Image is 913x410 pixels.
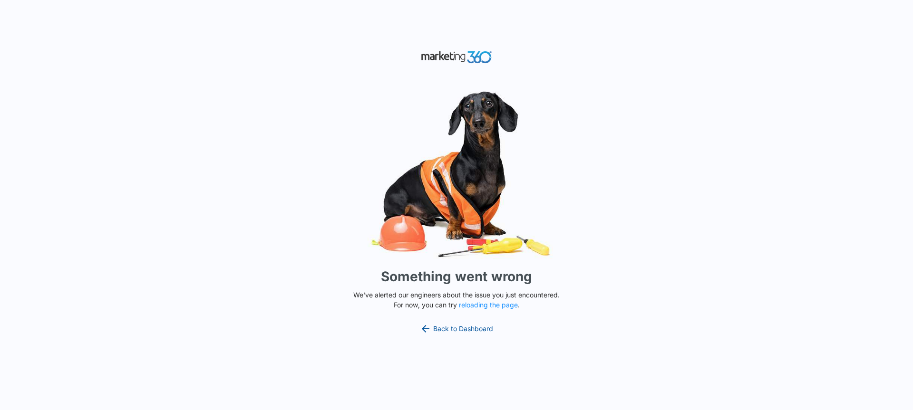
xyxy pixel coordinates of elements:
button: reloading the page [459,301,518,309]
img: Sad Dog [314,86,599,263]
img: Marketing 360 Logo [421,49,492,66]
a: Back to Dashboard [420,323,493,334]
h1: Something went wrong [381,267,532,286]
p: We've alerted our engineers about the issue you just encountered. For now, you can try . [350,290,563,310]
